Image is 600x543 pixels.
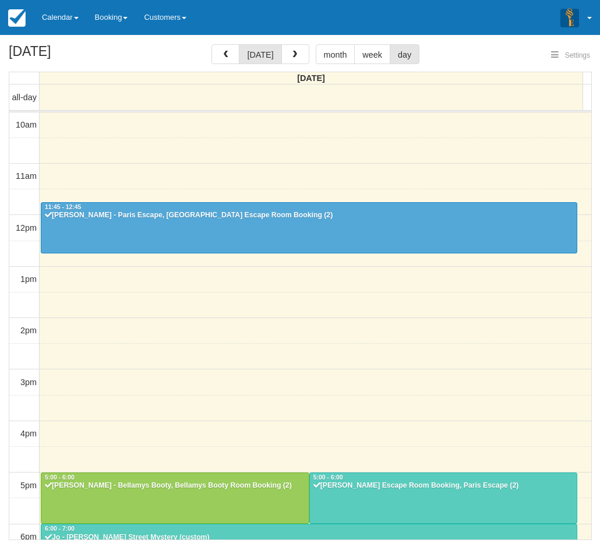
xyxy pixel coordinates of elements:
a: 5:00 - 6:00[PERSON_NAME] - Bellamys Booty, Bellamys Booty Room Booking (2) [41,473,309,524]
span: 6pm [20,532,37,541]
span: 6:00 - 7:00 [45,526,75,532]
div: Jo - [PERSON_NAME] Street Mystery (custom) [44,533,574,542]
span: 5:00 - 6:00 [313,474,343,481]
img: checkfront-main-nav-mini-logo.png [8,9,26,27]
a: 5:00 - 6:00[PERSON_NAME] Escape Room Booking, Paris Escape (2) [309,473,578,524]
span: [DATE] [297,73,325,83]
img: A3 [560,8,579,27]
span: 3pm [20,378,37,387]
span: Settings [565,51,590,59]
button: Settings [544,47,597,64]
span: 5:00 - 6:00 [45,474,75,481]
span: 1pm [20,274,37,284]
button: [DATE] [239,44,281,64]
span: 10am [16,120,37,129]
div: [PERSON_NAME] - Paris Escape, [GEOGRAPHIC_DATA] Escape Room Booking (2) [44,211,574,220]
a: 11:45 - 12:45[PERSON_NAME] - Paris Escape, [GEOGRAPHIC_DATA] Escape Room Booking (2) [41,202,577,253]
button: week [354,44,390,64]
span: 5pm [20,481,37,490]
div: [PERSON_NAME] Escape Room Booking, Paris Escape (2) [313,481,574,491]
span: 11am [16,171,37,181]
span: 4pm [20,429,37,438]
span: 11:45 - 12:45 [45,204,81,210]
button: month [316,44,355,64]
button: day [390,44,419,64]
span: 12pm [16,223,37,232]
span: all-day [12,93,37,102]
div: [PERSON_NAME] - Bellamys Booty, Bellamys Booty Room Booking (2) [44,481,306,491]
h2: [DATE] [9,44,156,66]
span: 2pm [20,326,37,335]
